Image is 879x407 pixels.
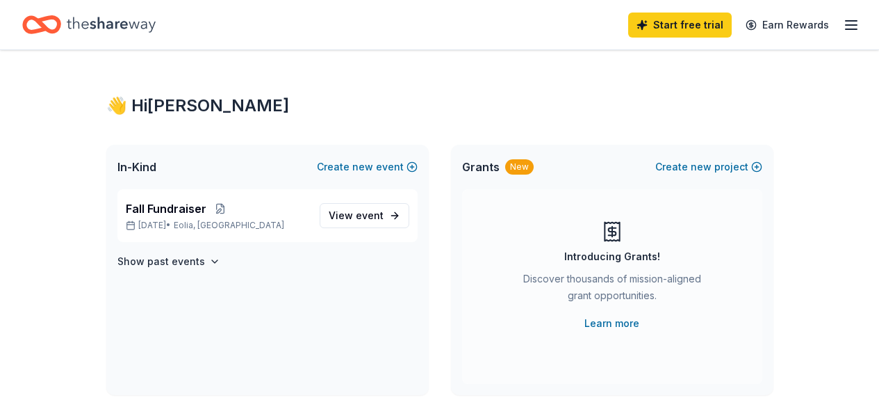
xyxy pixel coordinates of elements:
span: Fall Fundraiser [126,200,206,217]
div: 👋 Hi [PERSON_NAME] [106,95,773,117]
span: In-Kind [117,159,156,175]
span: Eolia, [GEOGRAPHIC_DATA] [174,220,284,231]
div: Discover thousands of mission-aligned grant opportunities. [518,271,707,310]
a: Start free trial [628,13,732,38]
button: Createnewevent [317,159,418,175]
span: event [356,209,384,221]
button: Show past events [117,253,220,270]
span: Grants [462,159,500,175]
button: Createnewproject [655,159,762,175]
p: [DATE] • [126,220,309,231]
a: Home [22,8,156,41]
span: View [329,207,384,224]
h4: Show past events [117,253,205,270]
a: Earn Rewards [737,13,837,38]
a: View event [320,203,409,228]
span: new [352,159,373,175]
div: Introducing Grants! [564,248,660,265]
div: New [505,159,534,175]
span: new [691,159,712,175]
a: Learn more [584,315,639,332]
